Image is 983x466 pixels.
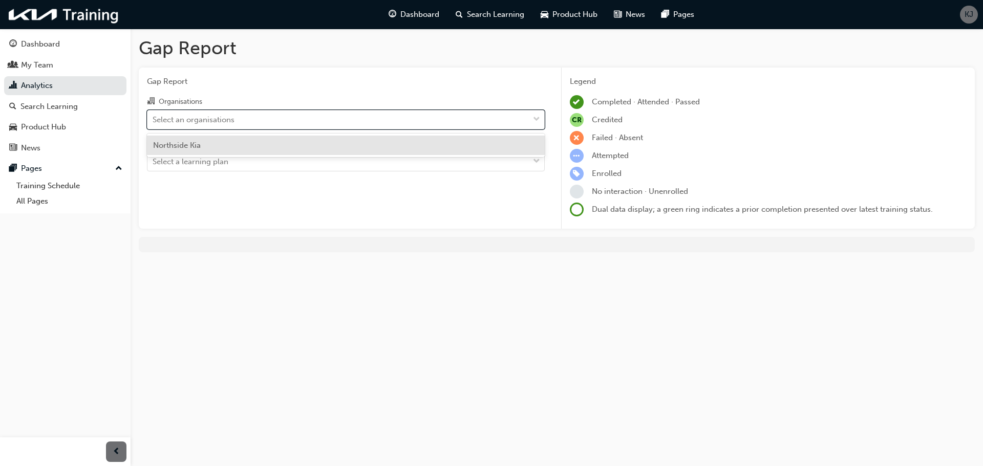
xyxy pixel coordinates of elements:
[614,8,622,21] span: news-icon
[673,9,694,20] span: Pages
[20,101,78,113] div: Search Learning
[9,40,17,49] span: guage-icon
[4,139,126,158] a: News
[380,4,447,25] a: guage-iconDashboard
[4,97,126,116] a: Search Learning
[113,446,120,458] span: prev-icon
[9,144,17,153] span: news-icon
[661,8,669,21] span: pages-icon
[115,162,122,175] span: up-icon
[153,141,201,150] span: Northside Kia
[159,97,202,107] div: Organisations
[12,193,126,209] a: All Pages
[570,76,967,87] div: Legend
[552,9,597,20] span: Product Hub
[592,169,622,178] span: Enrolled
[653,4,702,25] a: pages-iconPages
[21,142,40,154] div: News
[139,37,975,59] h1: Gap Report
[21,59,53,71] div: My Team
[570,131,584,145] span: learningRecordVerb_FAIL-icon
[21,121,66,133] div: Product Hub
[4,76,126,95] a: Analytics
[9,81,17,91] span: chart-icon
[541,8,548,21] span: car-icon
[4,35,126,54] a: Dashboard
[592,115,623,124] span: Credited
[4,118,126,137] a: Product Hub
[533,113,540,126] span: down-icon
[5,4,123,25] img: kia-training
[9,61,17,70] span: people-icon
[592,205,933,214] span: Dual data display; a green ring indicates a prior completion presented over latest training status.
[592,133,643,142] span: Failed · Absent
[606,4,653,25] a: news-iconNews
[456,8,463,21] span: search-icon
[4,56,126,75] a: My Team
[570,113,584,127] span: null-icon
[153,156,228,168] div: Select a learning plan
[592,151,629,160] span: Attempted
[9,102,16,112] span: search-icon
[592,187,688,196] span: No interaction · Unenrolled
[570,185,584,198] span: learningRecordVerb_NONE-icon
[570,167,584,181] span: learningRecordVerb_ENROLL-icon
[21,38,60,50] div: Dashboard
[592,97,700,106] span: Completed · Attended · Passed
[4,159,126,178] button: Pages
[389,8,396,21] span: guage-icon
[965,9,973,20] span: KJ
[570,149,584,163] span: learningRecordVerb_ATTEMPT-icon
[21,163,42,174] div: Pages
[570,95,584,109] span: learningRecordVerb_COMPLETE-icon
[9,123,17,132] span: car-icon
[147,97,155,106] span: organisation-icon
[4,33,126,159] button: DashboardMy TeamAnalyticsSearch LearningProduct HubNews
[467,9,524,20] span: Search Learning
[532,4,606,25] a: car-iconProduct Hub
[626,9,645,20] span: News
[400,9,439,20] span: Dashboard
[9,164,17,173] span: pages-icon
[533,155,540,168] span: down-icon
[12,178,126,194] a: Training Schedule
[153,114,234,125] div: Select an organisations
[147,76,545,87] span: Gap Report
[447,4,532,25] a: search-iconSearch Learning
[960,6,978,24] button: KJ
